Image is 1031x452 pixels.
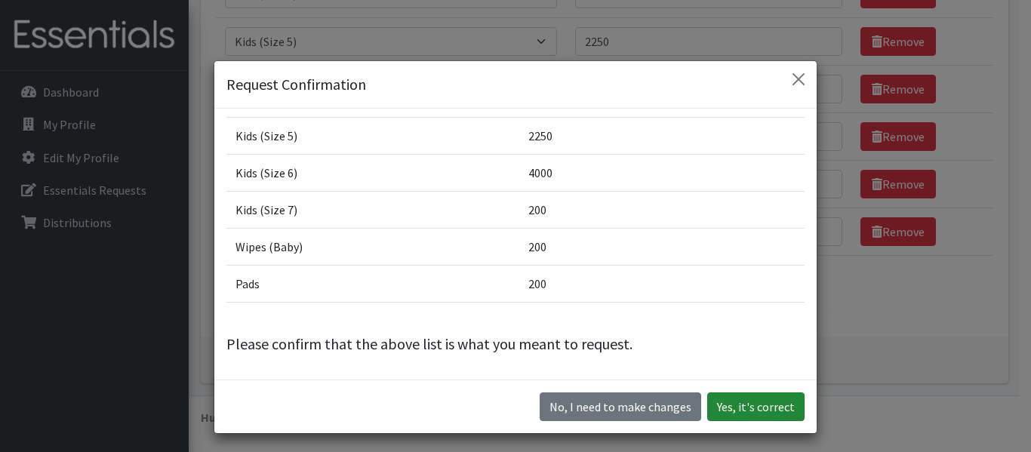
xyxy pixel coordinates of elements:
[519,265,805,302] td: 200
[786,67,811,91] button: Close
[226,73,366,96] h5: Request Confirmation
[519,228,805,265] td: 200
[540,392,701,421] button: No I need to make changes
[519,191,805,228] td: 200
[226,191,519,228] td: Kids (Size 7)
[226,117,519,154] td: Kids (Size 5)
[707,392,805,421] button: Yes, it's correct
[226,333,805,355] p: Please confirm that the above list is what you meant to request.
[226,265,519,302] td: Pads
[226,228,519,265] td: Wipes (Baby)
[519,117,805,154] td: 2250
[226,154,519,191] td: Kids (Size 6)
[519,154,805,191] td: 4000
